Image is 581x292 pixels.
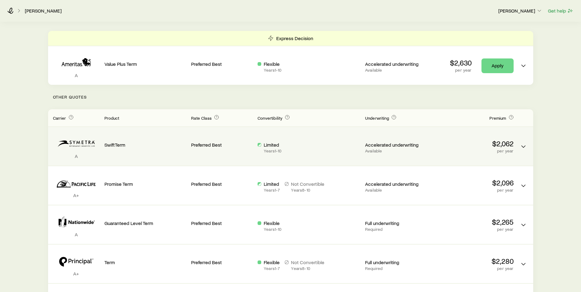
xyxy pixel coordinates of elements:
[365,220,427,226] p: Full underwriting
[432,139,514,148] p: $2,062
[498,8,542,14] p: [PERSON_NAME]
[450,58,472,67] p: $2,630
[53,153,100,159] p: A
[48,31,533,85] div: Term quotes
[104,259,187,265] p: Term
[498,7,543,15] button: [PERSON_NAME]
[450,68,472,73] p: per year
[53,271,100,277] p: A+
[53,192,100,198] p: A+
[191,220,253,226] p: Preferred Best
[264,266,280,271] p: Years 1 - 7
[264,68,281,73] p: Years 1 - 10
[53,72,100,78] p: A
[432,266,514,271] p: per year
[258,115,282,121] span: Convertibility
[365,259,427,265] p: Full underwriting
[104,181,187,187] p: Promise Term
[104,142,187,148] p: SwiftTerm
[365,227,427,232] p: Required
[191,61,253,67] p: Preferred Best
[365,181,427,187] p: Accelerated underwriting
[291,188,324,193] p: Years 8 - 10
[104,61,187,67] p: Value Plus Term
[264,259,280,265] p: Flexible
[276,35,313,41] p: Express Decision
[365,148,427,153] p: Available
[291,181,324,187] p: Not Convertible
[481,58,514,73] a: Apply
[191,181,253,187] p: Preferred Best
[264,142,281,148] p: Limited
[432,257,514,265] p: $2,280
[264,220,281,226] p: Flexible
[264,188,280,193] p: Years 1 - 7
[365,142,427,148] p: Accelerated underwriting
[432,148,514,153] p: per year
[365,266,427,271] p: Required
[191,259,253,265] p: Preferred Best
[432,188,514,193] p: per year
[264,61,281,67] p: Flexible
[365,61,427,67] p: Accelerated underwriting
[191,115,212,121] span: Rate Class
[264,148,281,153] p: Years 1 - 10
[365,115,389,121] span: Underwriting
[432,227,514,232] p: per year
[365,188,427,193] p: Available
[489,115,506,121] span: Premium
[291,259,324,265] p: Not Convertible
[191,142,253,148] p: Preferred Best
[48,85,533,109] p: Other Quotes
[365,68,427,73] p: Available
[53,115,66,121] span: Carrier
[548,7,574,14] button: Get help
[432,218,514,226] p: $2,265
[25,8,62,14] a: [PERSON_NAME]
[53,231,100,238] p: A
[104,115,119,121] span: Product
[432,178,514,187] p: $2,096
[264,227,281,232] p: Years 1 - 10
[291,266,324,271] p: Years 8 - 10
[104,220,187,226] p: Guaranteed Level Term
[264,181,280,187] p: Limited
